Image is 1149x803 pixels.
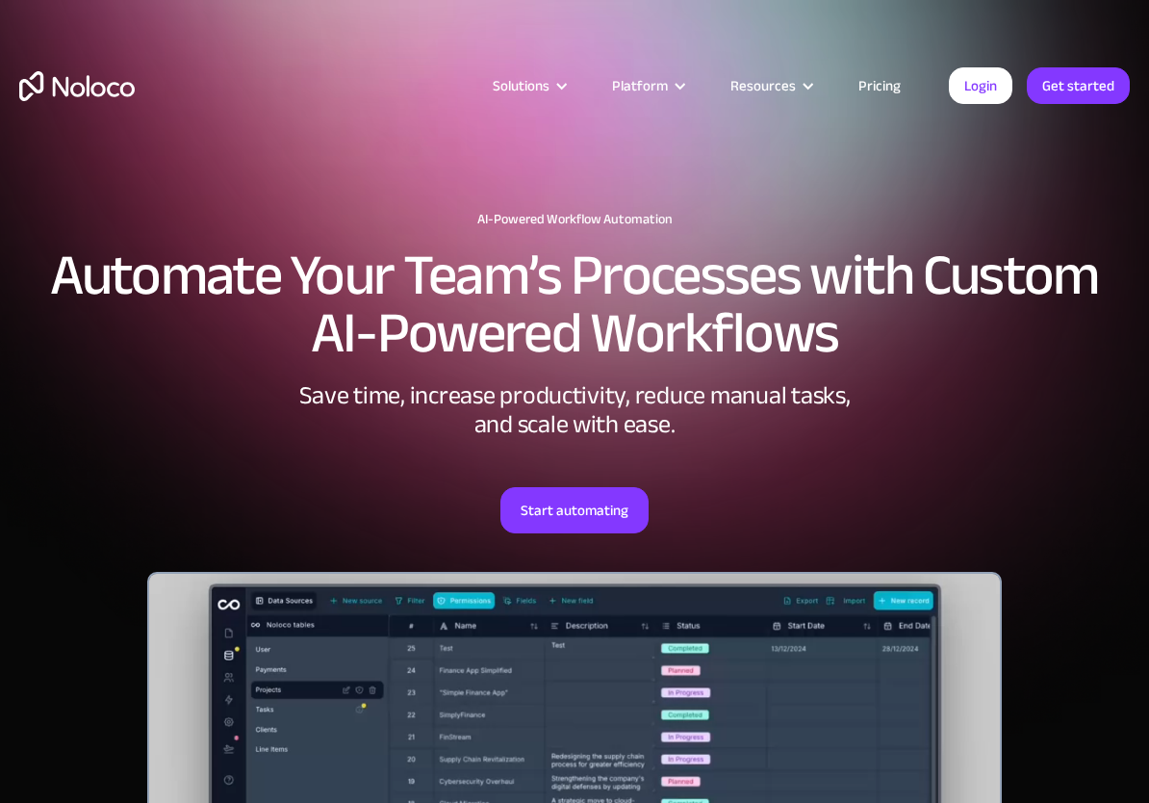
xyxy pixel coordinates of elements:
[19,71,135,101] a: home
[730,73,796,98] div: Resources
[706,73,834,98] div: Resources
[612,73,668,98] div: Platform
[493,73,549,98] div: Solutions
[834,73,925,98] a: Pricing
[588,73,706,98] div: Platform
[19,212,1130,227] h1: AI-Powered Workflow Automation
[1027,67,1130,104] a: Get started
[949,67,1012,104] a: Login
[500,487,649,533] a: Start automating
[19,246,1130,362] h2: Automate Your Team’s Processes with Custom AI-Powered Workflows
[469,73,588,98] div: Solutions
[286,381,863,439] div: Save time, increase productivity, reduce manual tasks, and scale with ease.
